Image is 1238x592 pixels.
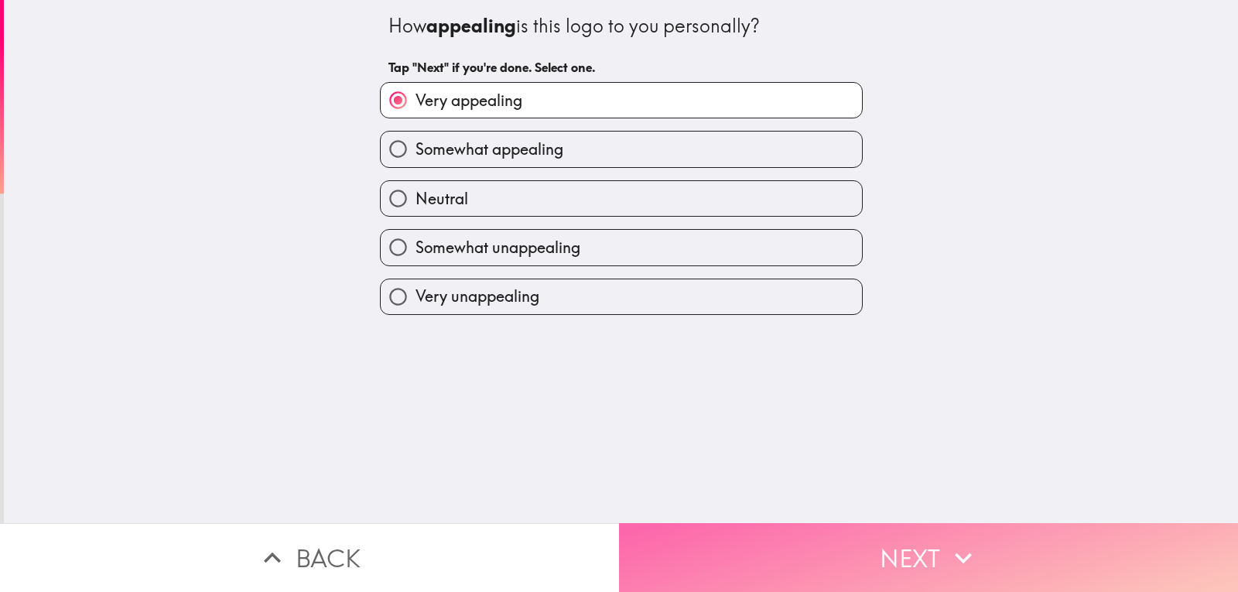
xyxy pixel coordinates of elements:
[426,14,516,37] b: appealing
[381,230,862,265] button: Somewhat unappealing
[416,237,580,258] span: Somewhat unappealing
[381,279,862,314] button: Very unappealing
[416,90,522,111] span: Very appealing
[381,132,862,166] button: Somewhat appealing
[416,139,563,160] span: Somewhat appealing
[388,59,854,76] h6: Tap "Next" if you're done. Select one.
[388,13,854,39] div: How is this logo to you personally?
[381,181,862,216] button: Neutral
[619,523,1238,592] button: Next
[416,188,468,210] span: Neutral
[416,286,539,307] span: Very unappealing
[381,83,862,118] button: Very appealing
